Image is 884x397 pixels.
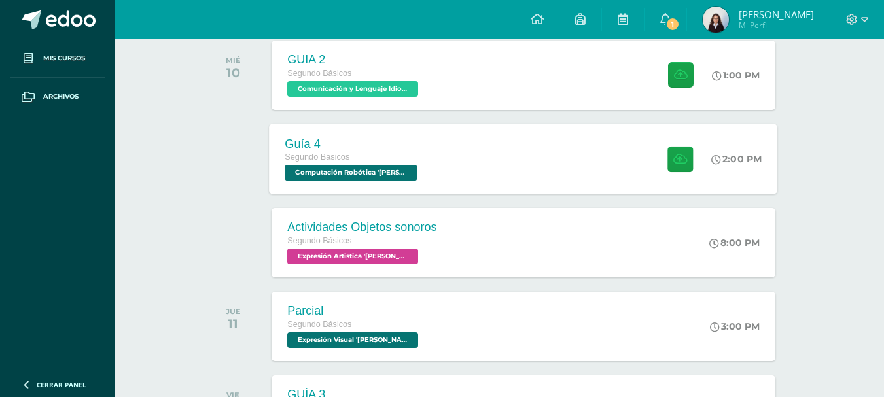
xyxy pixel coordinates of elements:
[287,332,418,348] span: Expresión Visual 'Newton'
[287,81,418,97] span: Comunicación y Lenguaje Idioma Extranjero 'Newton'
[226,316,241,332] div: 11
[226,307,241,316] div: JUE
[665,17,680,31] span: 1
[712,153,762,165] div: 2:00 PM
[287,220,436,234] div: Actividades Objetos sonoros
[287,249,418,264] span: Expresión Artistica 'Newton'
[285,165,417,181] span: Computación Robótica 'Newton'
[710,320,760,332] div: 3:00 PM
[285,152,350,162] span: Segundo Básicos
[285,137,421,150] div: Guía 4
[709,237,760,249] div: 8:00 PM
[226,56,241,65] div: MIÉ
[739,20,814,31] span: Mi Perfil
[10,78,105,116] a: Archivos
[739,8,814,21] span: [PERSON_NAME]
[703,7,729,33] img: 0524db471a8882762f4f816f37630a5d.png
[287,304,421,318] div: Parcial
[226,65,241,80] div: 10
[712,69,760,81] div: 1:00 PM
[287,53,421,67] div: GUIA 2
[10,39,105,78] a: Mis cursos
[37,380,86,389] span: Cerrar panel
[287,320,351,329] span: Segundo Básicos
[287,69,351,78] span: Segundo Básicos
[43,92,79,102] span: Archivos
[43,53,85,63] span: Mis cursos
[287,236,351,245] span: Segundo Básicos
